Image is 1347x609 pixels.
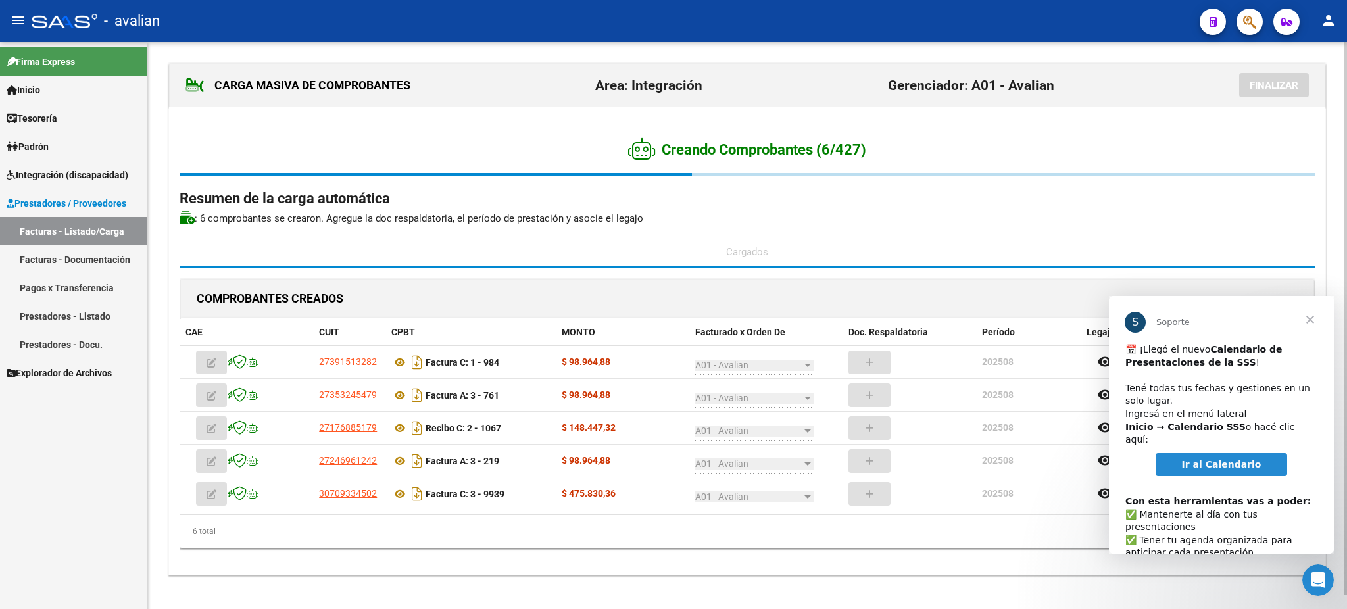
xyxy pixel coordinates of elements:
[16,200,202,210] b: Con esta herramientas vas a poder:
[843,318,977,347] datatable-header-cell: Doc. Respaldatoria
[180,211,1315,226] p: : 6 comprobantes se crearon. Agregue la doc respaldatoria
[1250,80,1298,91] span: Finalizar
[319,422,377,433] span: 27176885179
[386,318,556,347] datatable-header-cell: CPBT
[562,356,610,367] strong: $ 98.964,88
[7,168,128,182] span: Integración (discapacidad)
[695,426,748,436] span: A01 - Avalian
[562,455,610,466] strong: $ 98.964,88
[1097,420,1113,435] mat-icon: remove_red_eye
[1087,327,1185,337] span: Legajo (preaprobación)
[556,318,690,347] datatable-header-cell: MONTO
[426,357,499,368] strong: Factura C: 1 - 984
[562,389,610,400] strong: $ 98.964,88
[426,423,501,433] strong: Recibo C: 2 - 1067
[7,139,49,154] span: Padrón
[1239,73,1309,97] button: Finalizar
[197,288,343,309] h1: COMPROBANTES CREADOS
[391,327,415,337] span: CPBT
[408,451,426,472] i: Descargar documento
[848,327,928,337] span: Doc. Respaldatoria
[1321,12,1336,28] mat-icon: person
[1081,318,1313,347] datatable-header-cell: Legajo (preaprobación)
[7,111,57,126] span: Tesorería
[319,488,377,499] span: 30709334502
[7,55,75,69] span: Firma Express
[695,491,748,502] span: A01 - Avalian
[888,73,1054,98] h2: Gerenciador: A01 - Avalian
[562,488,616,499] strong: $ 475.830,36
[982,422,1014,433] strong: 202508
[562,327,595,337] span: MONTO
[185,327,203,337] span: CAE
[426,489,504,499] strong: Factura C: 3 - 9939
[408,483,426,504] i: Descargar documento
[1097,354,1113,370] mat-icon: remove_red_eye
[695,327,785,337] span: Facturado x Orden De
[695,360,748,370] span: A01 - Avalian
[426,390,499,401] strong: Factura A: 3 - 761
[7,196,126,210] span: Prestadores / Proveedores
[695,393,748,403] span: A01 - Avalian
[726,245,768,259] span: Cargados
[1302,564,1334,596] iframe: Intercom live chat
[180,318,314,347] datatable-header-cell: CAE
[982,356,1014,367] strong: 202508
[982,327,1015,337] span: Período
[11,12,26,28] mat-icon: menu
[690,318,843,347] datatable-header-cell: Facturado x Orden De
[982,389,1014,400] strong: 202508
[408,385,426,406] i: Descargar documento
[104,7,160,36] span: - avalian
[319,327,339,337] span: CUIT
[16,186,208,354] div: ​✅ Mantenerte al día con tus presentaciones ✅ Tener tu agenda organizada para anticipar cada pres...
[7,366,112,380] span: Explorador de Archivos
[185,75,410,96] h1: CARGA MASIVA DE COMPROBANTES
[695,458,748,469] span: A01 - Avalian
[982,455,1014,466] strong: 202508
[1109,296,1334,554] iframe: Intercom live chat mensaje
[319,389,377,400] span: 27353245479
[453,212,643,224] span: , el período de prestación y asocie el legajo
[408,418,426,439] i: Descargar documento
[314,318,386,347] datatable-header-cell: CUIT
[982,488,1014,499] strong: 202508
[319,455,377,466] span: 27246961242
[1097,387,1113,402] mat-icon: remove_red_eye
[408,352,426,373] i: Descargar documento
[180,186,1315,211] h2: Resumen de la carga automática
[977,318,1081,347] datatable-header-cell: Período
[426,456,499,466] strong: Factura A: 3 - 219
[7,83,40,97] span: Inicio
[562,422,616,433] strong: $ 148.447,32
[319,356,377,367] span: 27391513282
[180,137,1315,162] h2: Creando Comprobantes (6/427)
[1097,485,1113,501] mat-icon: remove_red_eye
[1097,452,1113,468] mat-icon: remove_red_eye
[595,73,702,98] h2: Area: Integración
